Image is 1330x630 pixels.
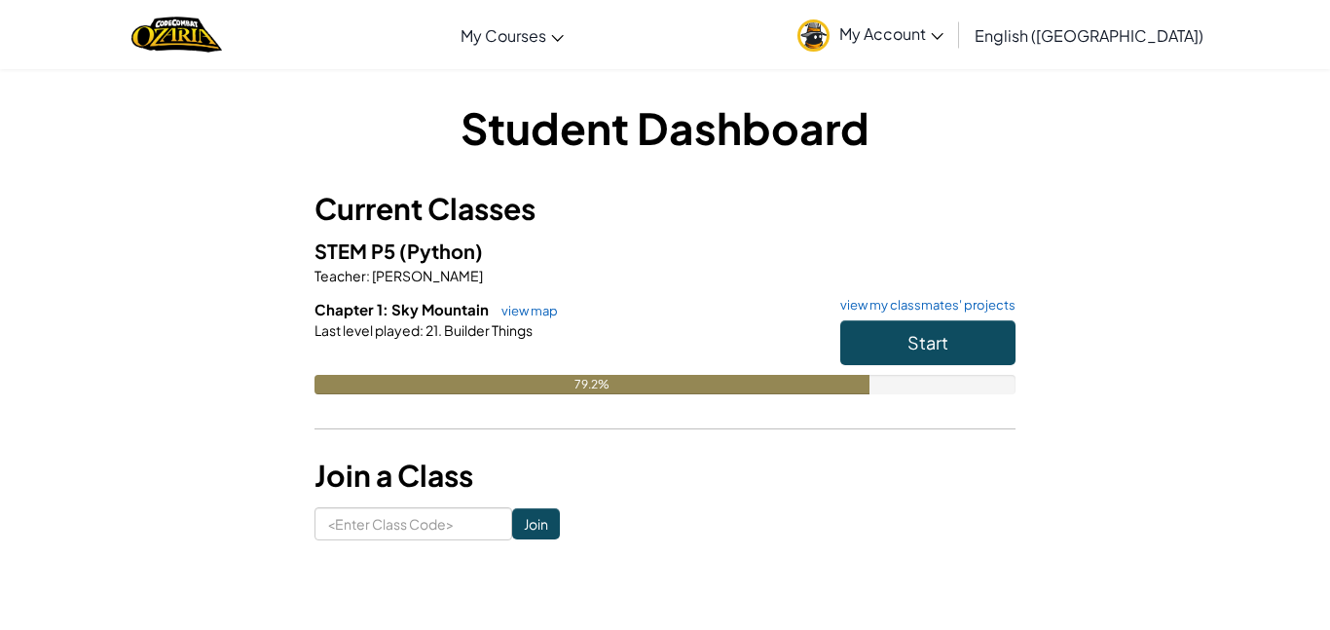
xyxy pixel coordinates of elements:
[314,239,399,263] span: STEM P5
[314,187,1016,231] h3: Current Classes
[797,19,830,52] img: avatar
[442,321,533,339] span: Builder Things
[461,25,546,46] span: My Courses
[492,303,558,318] a: view map
[907,331,948,353] span: Start
[420,321,424,339] span: :
[839,23,943,44] span: My Account
[314,507,512,540] input: <Enter Class Code>
[399,239,483,263] span: (Python)
[975,25,1203,46] span: English ([GEOGRAPHIC_DATA])
[831,299,1016,312] a: view my classmates' projects
[512,508,560,539] input: Join
[840,320,1016,365] button: Start
[788,4,953,65] a: My Account
[451,9,573,61] a: My Courses
[370,267,483,284] span: [PERSON_NAME]
[424,321,442,339] span: 21.
[314,97,1016,158] h1: Student Dashboard
[314,300,492,318] span: Chapter 1: Sky Mountain
[314,454,1016,498] h3: Join a Class
[131,15,222,55] img: Home
[131,15,222,55] a: Ozaria by CodeCombat logo
[314,375,869,394] div: 79.2%
[965,9,1213,61] a: English ([GEOGRAPHIC_DATA])
[366,267,370,284] span: :
[314,267,366,284] span: Teacher
[314,321,420,339] span: Last level played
